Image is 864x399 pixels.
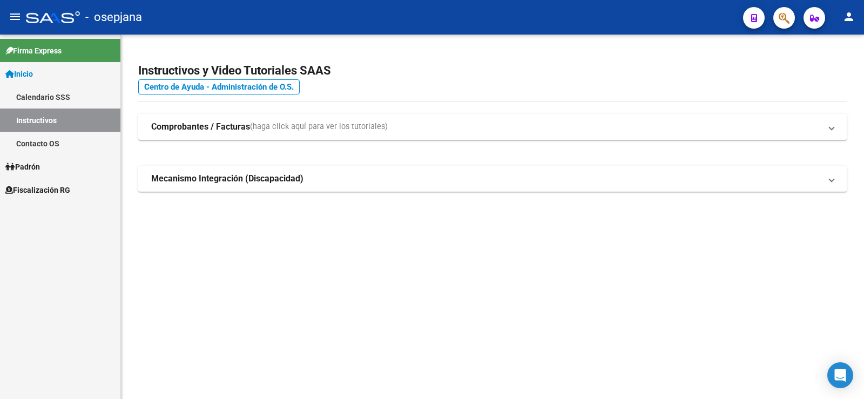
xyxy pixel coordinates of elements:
span: (haga click aquí para ver los tutoriales) [250,121,388,133]
a: Centro de Ayuda - Administración de O.S. [138,79,300,94]
span: Padrón [5,161,40,173]
div: Open Intercom Messenger [827,362,853,388]
h2: Instructivos y Video Tutoriales SAAS [138,60,847,81]
strong: Mecanismo Integración (Discapacidad) [151,173,303,185]
span: Fiscalización RG [5,184,70,196]
mat-icon: menu [9,10,22,23]
mat-expansion-panel-header: Comprobantes / Facturas(haga click aquí para ver los tutoriales) [138,114,847,140]
span: - osepjana [85,5,142,29]
strong: Comprobantes / Facturas [151,121,250,133]
mat-expansion-panel-header: Mecanismo Integración (Discapacidad) [138,166,847,192]
span: Firma Express [5,45,62,57]
span: Inicio [5,68,33,80]
mat-icon: person [842,10,855,23]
